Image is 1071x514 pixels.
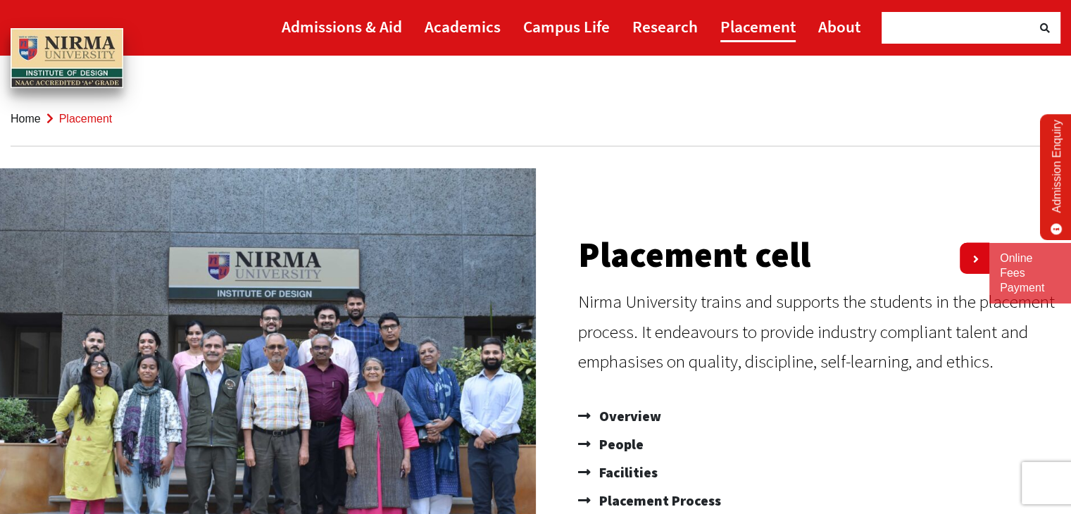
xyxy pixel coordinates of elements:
[578,458,1058,487] a: Facilities
[425,11,501,42] a: Academics
[578,430,1058,458] a: People
[59,113,113,125] span: Placement
[578,237,1058,272] h2: Placement cell
[632,11,698,42] a: Research
[11,28,123,89] img: main_logo
[596,430,644,458] span: People
[1000,251,1060,295] a: Online Fees Payment
[818,11,860,42] a: About
[596,402,661,430] span: Overview
[578,287,1058,377] p: Nirma University trains and supports the students in the placement process. It endeavours to prov...
[523,11,610,42] a: Campus Life
[11,92,1060,146] nav: breadcrumb
[578,402,1058,430] a: Overview
[282,11,402,42] a: Admissions & Aid
[596,458,658,487] span: Facilities
[720,11,796,42] a: Placement
[11,113,41,125] a: Home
